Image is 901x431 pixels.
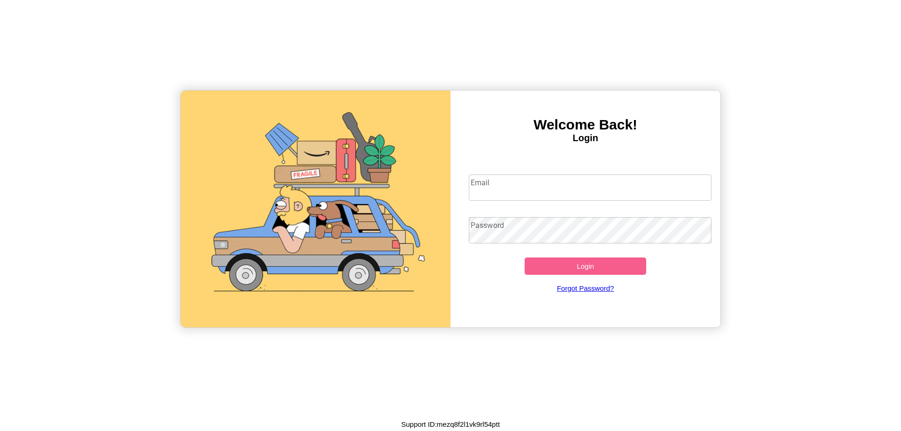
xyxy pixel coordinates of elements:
[525,257,646,275] button: Login
[401,418,500,431] p: Support ID: mezq8f2l1vk9rl54ptt
[450,133,720,144] h4: Login
[464,275,707,302] a: Forgot Password?
[181,91,450,327] img: gif
[450,117,720,133] h3: Welcome Back!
